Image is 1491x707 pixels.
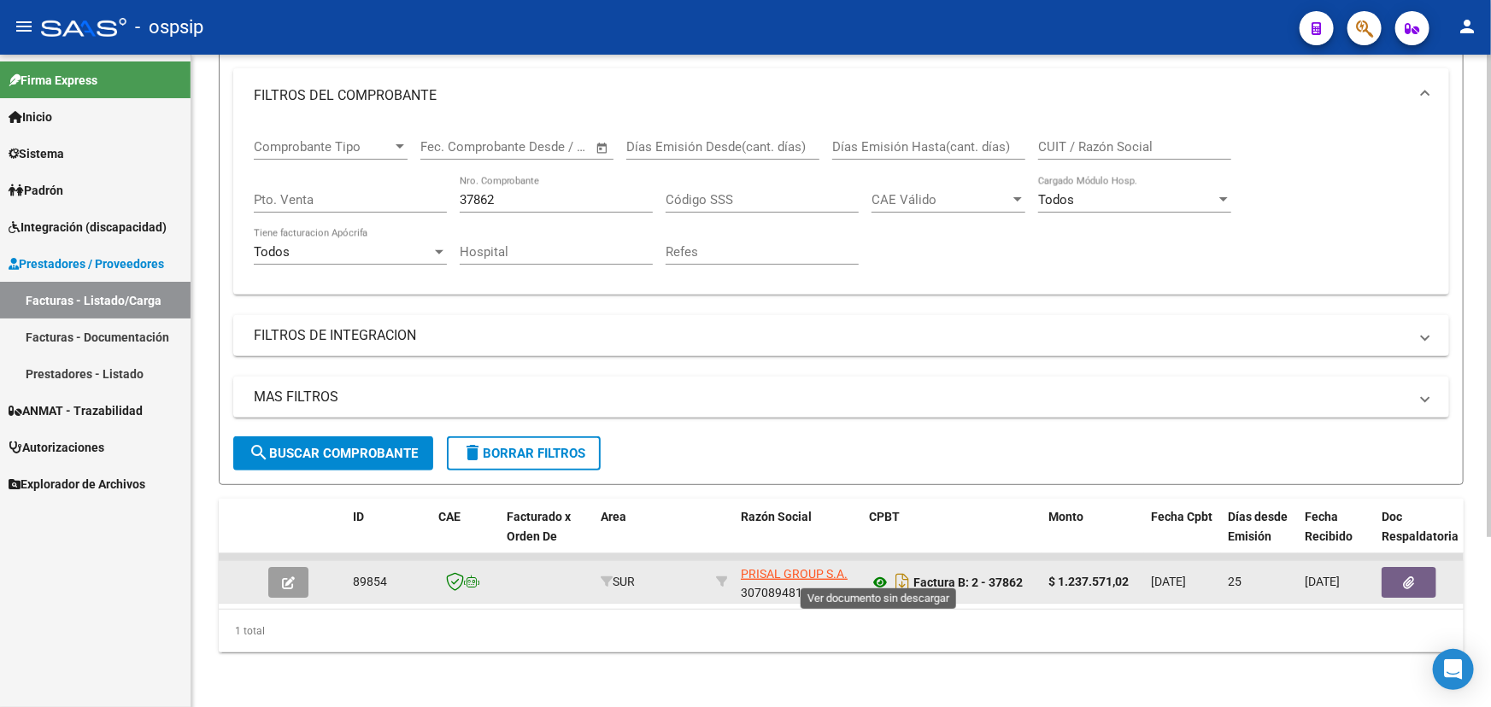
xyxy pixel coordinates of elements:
[9,401,143,420] span: ANMAT - Trazabilidad
[505,139,588,155] input: Fecha fin
[594,499,709,574] datatable-header-cell: Area
[254,139,392,155] span: Comprobante Tipo
[1228,575,1242,588] span: 25
[9,254,164,273] span: Prestadores / Proveedores
[1151,575,1186,588] span: [DATE]
[233,68,1449,123] mat-expansion-panel-header: FILTROS DEL COMPROBANTE
[254,244,290,260] span: Todos
[741,510,812,523] span: Razón Social
[249,442,269,463] mat-icon: search
[254,86,1408,105] mat-panel-title: FILTROS DEL COMPROBANTE
[1305,510,1353,543] span: Fecha Recibido
[741,564,855,600] div: 30708948167
[249,446,418,461] span: Buscar Comprobante
[233,315,1449,356] mat-expansion-panel-header: FILTROS DE INTEGRACION
[862,499,1042,574] datatable-header-cell: CPBT
[462,446,585,461] span: Borrar Filtros
[353,510,364,523] span: ID
[254,326,1408,345] mat-panel-title: FILTROS DE INTEGRACION
[507,510,571,543] span: Facturado x Orden De
[741,567,848,581] span: PRISAL GROUP S.A.
[1048,510,1083,523] span: Monto
[233,123,1449,295] div: FILTROS DEL COMPROBANTE
[9,181,63,200] span: Padrón
[346,499,431,574] datatable-header-cell: ID
[601,510,626,523] span: Area
[1042,499,1144,574] datatable-header-cell: Monto
[233,377,1449,418] mat-expansion-panel-header: MAS FILTROS
[219,610,1464,652] div: 1 total
[1298,499,1375,574] datatable-header-cell: Fecha Recibido
[9,218,167,237] span: Integración (discapacidad)
[9,438,104,457] span: Autorizaciones
[1375,499,1477,574] datatable-header-cell: Doc Respaldatoria
[9,144,64,163] span: Sistema
[891,569,913,596] i: Descargar documento
[431,499,500,574] datatable-header-cell: CAE
[420,139,490,155] input: Fecha inicio
[1382,510,1459,543] span: Doc Respaldatoria
[1038,192,1074,207] span: Todos
[14,16,34,37] mat-icon: menu
[869,510,900,523] span: CPBT
[734,499,862,574] datatable-header-cell: Razón Social
[447,436,601,470] button: Borrar Filtros
[438,510,461,523] span: CAE
[500,499,594,574] datatable-header-cell: Facturado x Orden De
[1221,499,1298,574] datatable-header-cell: Días desde Emisión
[1228,510,1288,543] span: Días desde Emisión
[601,575,635,588] span: SUR
[872,192,1010,207] span: CAE Válido
[135,9,203,46] span: - ospsip
[9,475,145,494] span: Explorador de Archivos
[913,576,1023,589] strong: Factura B: 2 - 37862
[593,138,613,158] button: Open calendar
[1048,575,1129,588] strong: $ 1.237.571,02
[1305,575,1340,588] span: [DATE]
[233,436,433,470] button: Buscar Comprobante
[9,108,52,126] span: Inicio
[1457,16,1477,37] mat-icon: person
[353,575,387,588] span: 89854
[462,442,483,463] mat-icon: delete
[1144,499,1221,574] datatable-header-cell: Fecha Cpbt
[9,71,97,90] span: Firma Express
[1433,649,1474,690] div: Open Intercom Messenger
[1151,510,1212,523] span: Fecha Cpbt
[254,388,1408,406] mat-panel-title: MAS FILTROS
